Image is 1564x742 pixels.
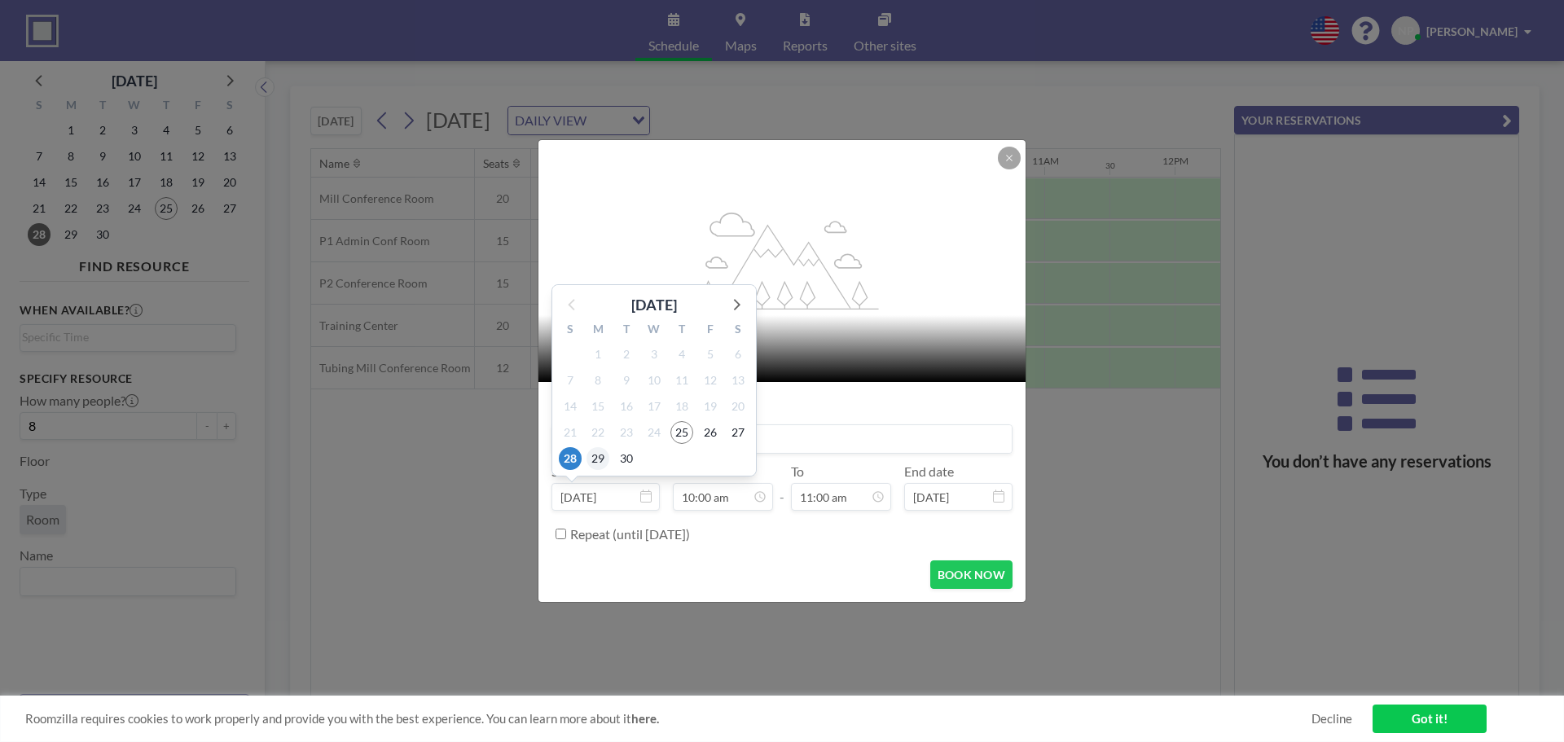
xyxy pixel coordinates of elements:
[556,320,584,341] div: S
[615,343,638,366] span: Tuesday, September 2, 2025
[584,320,612,341] div: M
[559,447,582,470] span: Sunday, September 28, 2025
[699,369,722,392] span: Friday, September 12, 2025
[643,343,666,366] span: Wednesday, September 3, 2025
[640,320,668,341] div: W
[643,395,666,418] span: Wednesday, September 17, 2025
[559,395,582,418] span: Sunday, September 14, 2025
[724,320,752,341] div: S
[727,369,749,392] span: Saturday, September 13, 2025
[559,369,582,392] span: Sunday, September 7, 2025
[559,421,582,444] span: Sunday, September 21, 2025
[699,421,722,444] span: Friday, September 26, 2025
[586,369,609,392] span: Monday, September 8, 2025
[780,469,784,505] span: -
[670,343,693,366] span: Thursday, September 4, 2025
[696,320,723,341] div: F
[670,421,693,444] span: Thursday, September 25, 2025
[1373,705,1487,733] a: Got it!
[930,560,1013,589] button: BOOK NOW
[687,211,879,309] g: flex-grow: 1.2;
[631,711,659,726] a: here.
[904,463,954,480] label: End date
[615,447,638,470] span: Tuesday, September 30, 2025
[727,421,749,444] span: Saturday, September 27, 2025
[558,328,1008,353] h2: Mill Conference Room
[643,421,666,444] span: Wednesday, September 24, 2025
[670,395,693,418] span: Thursday, September 18, 2025
[670,369,693,392] span: Thursday, September 11, 2025
[727,343,749,366] span: Saturday, September 6, 2025
[631,293,677,316] div: [DATE]
[668,320,696,341] div: T
[699,343,722,366] span: Friday, September 5, 2025
[791,463,804,480] label: To
[586,343,609,366] span: Monday, September 1, 2025
[552,425,1012,453] input: Nikunj's reservation
[586,421,609,444] span: Monday, September 22, 2025
[570,526,690,542] label: Repeat (until [DATE])
[643,369,666,392] span: Wednesday, September 10, 2025
[615,421,638,444] span: Tuesday, September 23, 2025
[586,447,609,470] span: Monday, September 29, 2025
[615,395,638,418] span: Tuesday, September 16, 2025
[699,395,722,418] span: Friday, September 19, 2025
[615,369,638,392] span: Tuesday, September 9, 2025
[1311,711,1352,727] a: Decline
[613,320,640,341] div: T
[586,395,609,418] span: Monday, September 15, 2025
[25,711,1311,727] span: Roomzilla requires cookies to work properly and provide you with the best experience. You can lea...
[727,395,749,418] span: Saturday, September 20, 2025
